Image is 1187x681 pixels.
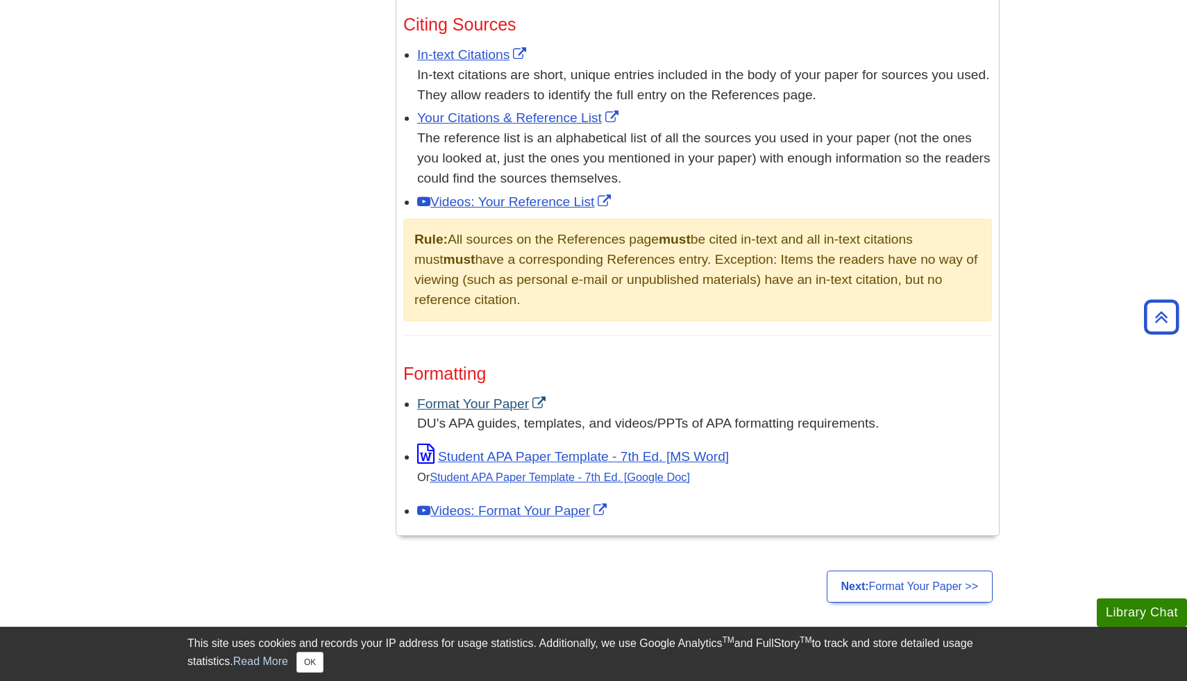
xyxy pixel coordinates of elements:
[417,128,992,188] div: The reference list is an alphabetical list of all the sources you used in your paper (not the one...
[659,232,691,246] strong: must
[841,580,869,592] strong: Next:
[1139,308,1184,326] a: Back to Top
[722,635,734,645] sup: TM
[403,15,992,35] h3: Citing Sources
[296,652,323,673] button: Close
[403,364,992,384] h3: Formatting
[827,571,993,603] a: Next:Format Your Paper >>
[430,471,690,483] a: Student APA Paper Template - 7th Ed. [Google Doc]
[417,65,992,106] div: In-text citations are short, unique entries included in the body of your paper for sources you us...
[233,655,288,667] a: Read More
[414,232,448,246] strong: Rule:
[417,396,549,411] a: Link opens in new window
[1097,598,1187,627] button: Library Chat
[417,503,610,518] a: Link opens in new window
[417,194,614,209] a: Link opens in new window
[417,414,992,434] div: DU's APA guides, templates, and videos/PPTs of APA formatting requirements.
[417,110,622,125] a: Link opens in new window
[417,47,530,62] a: Link opens in new window
[444,252,475,267] strong: must
[417,471,690,483] small: Or
[800,635,811,645] sup: TM
[403,219,992,321] div: All sources on the References page be cited in-text and all in-text citations must have a corresp...
[417,449,729,464] a: Link opens in new window
[187,635,1000,673] div: This site uses cookies and records your IP address for usage statistics. Additionally, we use Goo...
